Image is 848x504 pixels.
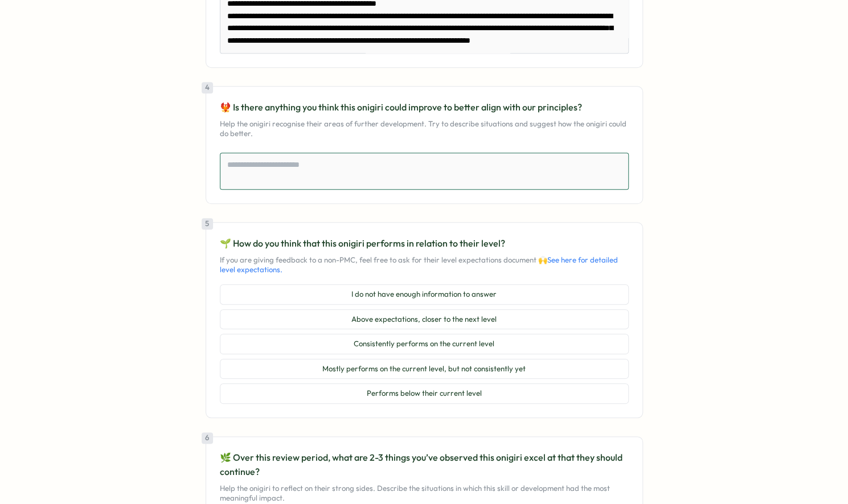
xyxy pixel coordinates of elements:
div: 6 [202,432,213,444]
button: I do not have enough information to answer [220,284,629,305]
p: Help the onigiri recognise their areas of further development. Try to describe situations and sug... [220,119,629,139]
p: If you are giving feedback to a non-PMC, feel free to ask for their level expectations document 🙌 [220,255,629,275]
div: 5 [202,218,213,230]
button: Mostly performs on the current level, but not consistently yet [220,359,629,379]
button: Performs below their current level [220,383,629,404]
p: 🌱 How do you think that this onigiri performs in relation to their level? [220,236,629,251]
p: 🐦‍🔥 Is there anything you think this onigiri could improve to better align with our principles? [220,100,629,114]
div: 4 [202,82,213,93]
button: Above expectations, closer to the next level [220,309,629,330]
a: See here for detailed level expectations. [220,255,618,274]
button: Consistently performs on the current level [220,334,629,354]
p: 🌿 Over this review period, what are 2-3 things you’ve observed this onigiri excel at that they sh... [220,450,629,479]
